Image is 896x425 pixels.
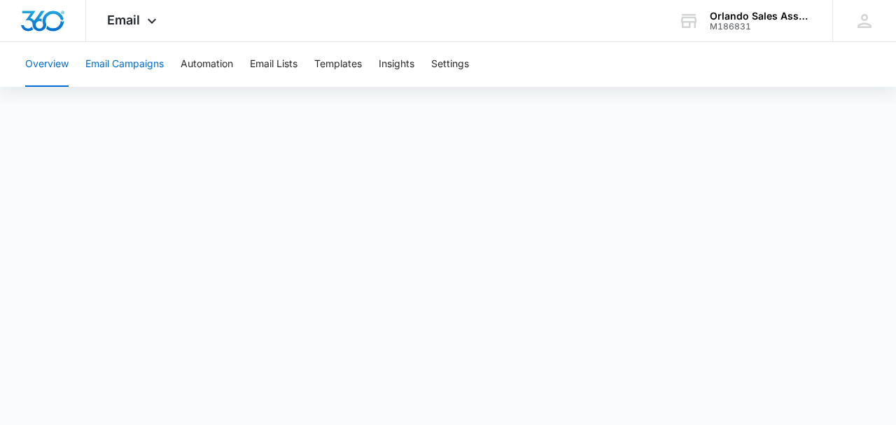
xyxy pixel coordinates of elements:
span: Email [107,13,140,27]
button: Overview [25,42,69,87]
button: Email Lists [250,42,297,87]
button: Automation [181,42,233,87]
div: account name [710,11,812,22]
button: Email Campaigns [85,42,164,87]
div: account id [710,22,812,32]
button: Settings [431,42,469,87]
button: Insights [379,42,414,87]
button: Templates [314,42,362,87]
